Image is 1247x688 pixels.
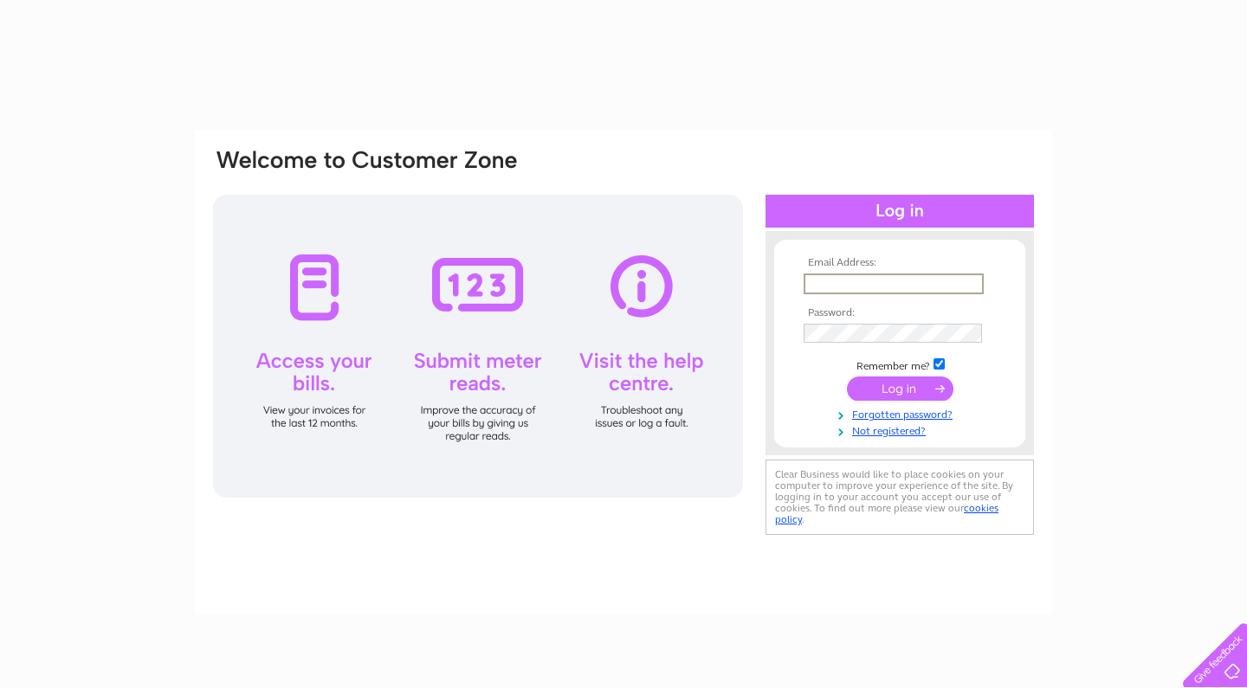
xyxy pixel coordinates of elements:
th: Password: [799,307,1000,319]
th: Email Address: [799,257,1000,269]
div: Clear Business would like to place cookies on your computer to improve your experience of the sit... [766,460,1034,535]
a: Not registered? [804,421,1000,438]
input: Submit [847,376,953,401]
td: Remember me? [799,356,1000,373]
a: cookies policy [775,502,998,525]
a: Forgotten password? [804,405,1000,421]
